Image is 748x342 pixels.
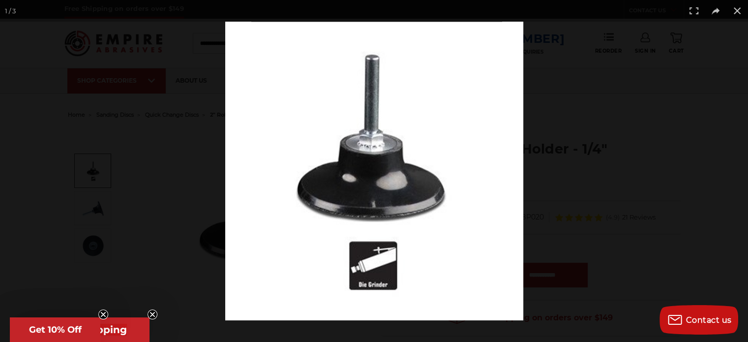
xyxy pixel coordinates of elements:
div: Get 10% OffClose teaser [10,317,100,342]
button: Close teaser [148,310,157,319]
button: Contact us [659,305,738,335]
div: Get Free ShippingClose teaser [10,317,150,342]
span: Contact us [686,315,732,325]
img: Quick_Change_Backing_Pad__59172.1570197213.jpg [225,22,523,320]
button: Close teaser [98,310,108,319]
span: Get 10% Off [29,324,82,335]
